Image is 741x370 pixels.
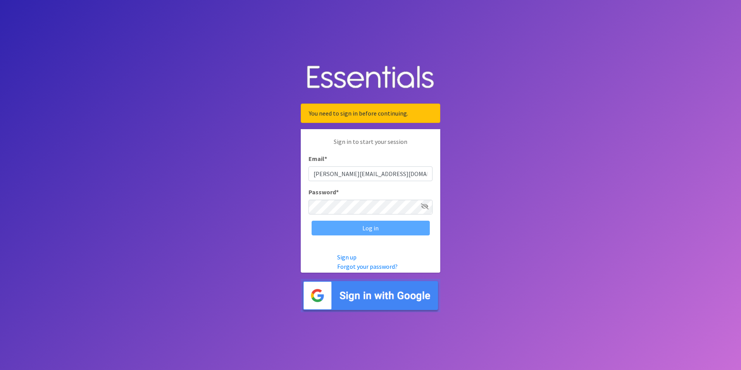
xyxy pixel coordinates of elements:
[336,188,339,196] abbr: required
[301,279,440,313] img: Sign in with Google
[308,154,327,163] label: Email
[308,137,433,154] p: Sign in to start your session
[301,58,440,98] img: Human Essentials
[301,104,440,123] div: You need to sign in before continuing.
[324,155,327,163] abbr: required
[308,187,339,197] label: Password
[337,253,357,261] a: Sign up
[337,263,398,270] a: Forgot your password?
